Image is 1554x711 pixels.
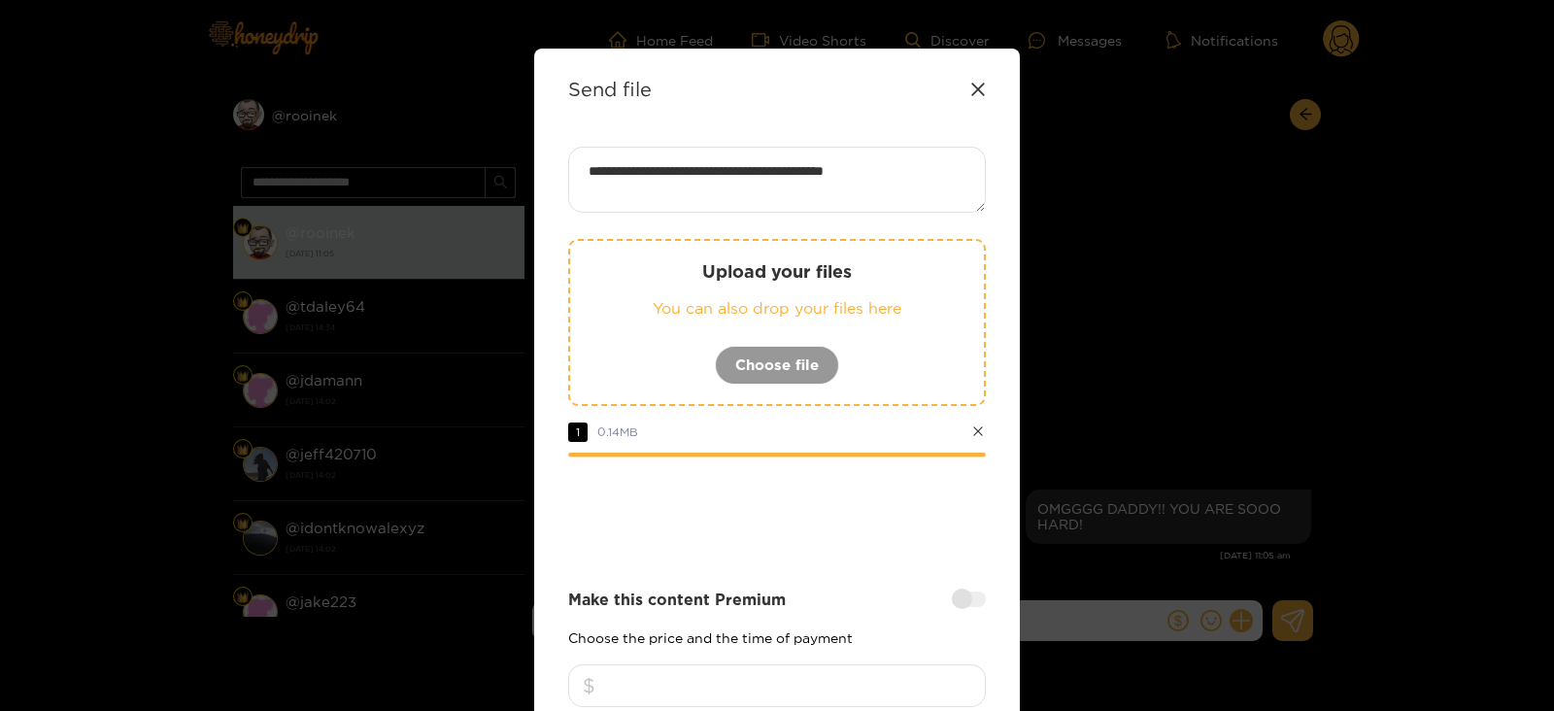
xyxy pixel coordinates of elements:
span: 0.14 MB [597,425,638,438]
p: Upload your files [609,260,945,283]
strong: Send file [568,78,652,100]
p: Choose the price and the time of payment [568,630,986,645]
strong: Make this content Premium [568,589,786,611]
button: Choose file [715,346,839,385]
p: You can also drop your files here [609,297,945,320]
span: 1 [568,423,588,442]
